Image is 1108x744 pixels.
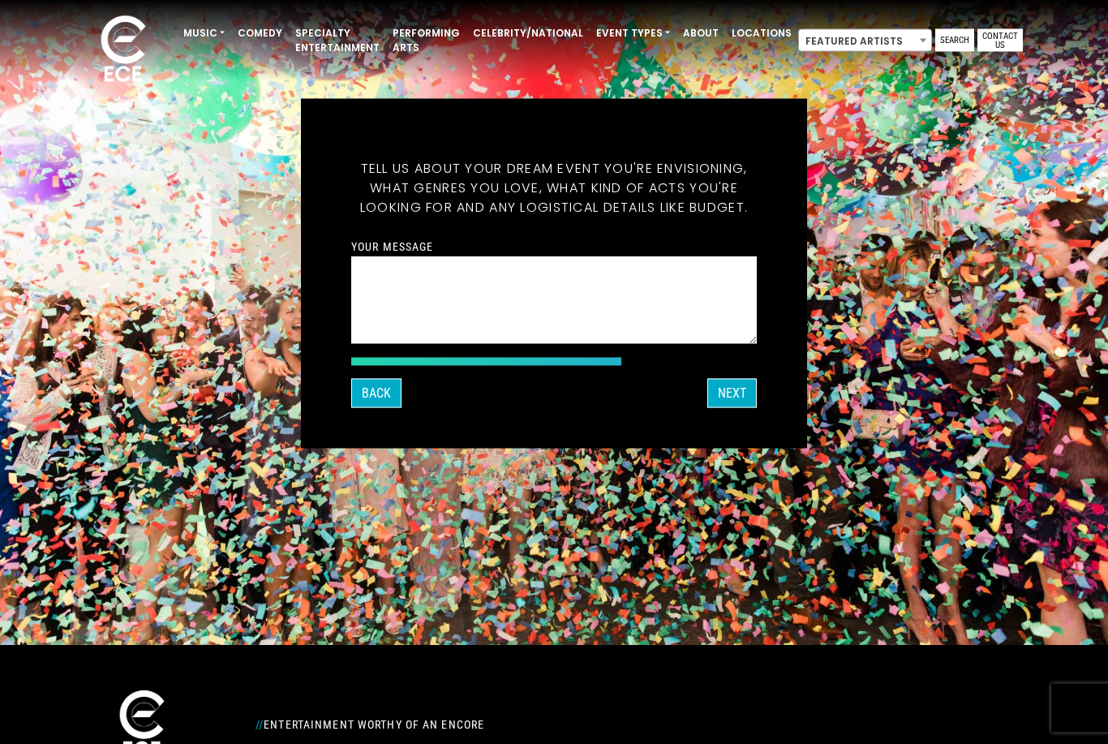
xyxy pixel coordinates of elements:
[83,11,164,90] img: ece_new_logo_whitev2-1.png
[289,19,386,62] a: Specialty Entertainment
[256,719,264,732] span: //
[676,19,725,47] a: About
[590,19,676,47] a: Event Types
[351,140,757,237] h5: Tell us about your dream event you're envisioning, what genres you love, what kind of acts you're...
[466,19,590,47] a: Celebrity/National
[177,19,231,47] a: Music
[798,29,932,52] span: Featured Artists
[799,30,931,53] span: Featured Artists
[246,712,708,738] div: Entertainment Worthy of an Encore
[707,379,757,408] button: Next
[231,19,289,47] a: Comedy
[935,29,974,52] a: Search
[977,29,1023,52] a: Contact Us
[351,239,433,254] label: Your message
[725,19,798,47] a: Locations
[351,379,402,408] button: Back
[386,19,466,62] a: Performing Arts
